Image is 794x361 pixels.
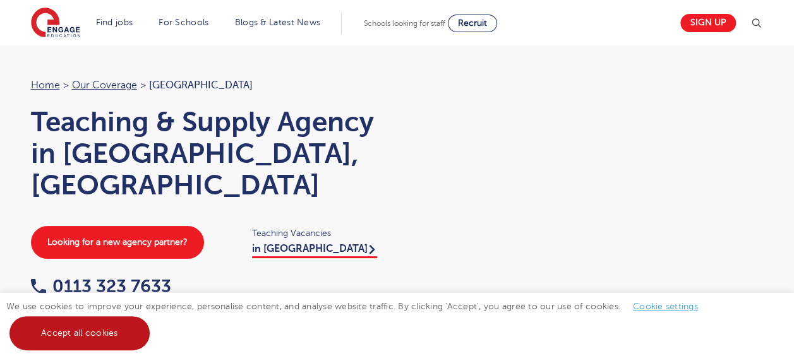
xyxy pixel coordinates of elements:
[680,14,736,32] a: Sign up
[31,80,60,91] a: Home
[448,15,497,32] a: Recruit
[9,316,150,350] a: Accept all cookies
[364,19,445,28] span: Schools looking for staff
[235,18,321,27] a: Blogs & Latest News
[159,18,208,27] a: For Schools
[31,276,171,296] a: 0113 323 7633
[252,243,377,258] a: in [GEOGRAPHIC_DATA]
[458,18,487,28] span: Recruit
[140,80,146,91] span: >
[633,302,698,311] a: Cookie settings
[72,80,137,91] a: Our coverage
[96,18,133,27] a: Find jobs
[252,226,385,240] span: Teaching Vacancies
[31,77,385,93] nav: breadcrumb
[63,80,69,91] span: >
[31,226,204,259] a: Looking for a new agency partner?
[31,106,385,201] h1: Teaching & Supply Agency in [GEOGRAPHIC_DATA], [GEOGRAPHIC_DATA]
[149,80,253,91] span: [GEOGRAPHIC_DATA]
[31,8,80,39] img: Engage Education
[6,302,711,338] span: We use cookies to improve your experience, personalise content, and analyse website traffic. By c...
